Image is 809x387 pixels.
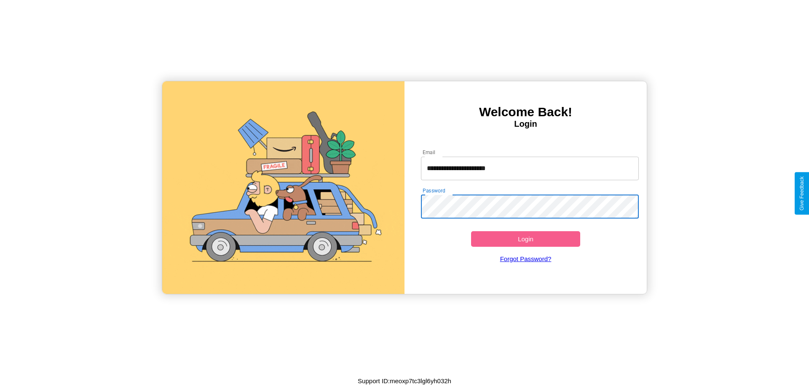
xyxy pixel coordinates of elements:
[471,231,580,247] button: Login
[417,247,635,271] a: Forgot Password?
[799,176,805,211] div: Give Feedback
[423,149,436,156] label: Email
[404,105,647,119] h3: Welcome Back!
[423,187,445,194] label: Password
[404,119,647,129] h4: Login
[162,81,404,294] img: gif
[358,375,451,387] p: Support ID: meoxp7tc3lgl6yh032h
